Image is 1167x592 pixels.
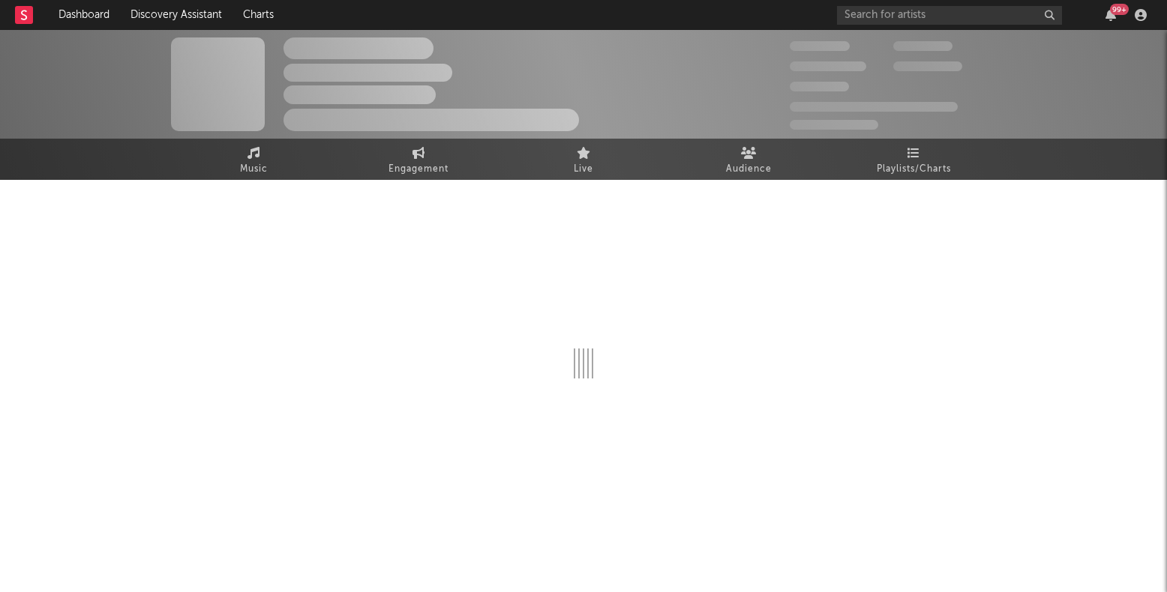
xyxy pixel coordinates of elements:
[790,61,866,71] span: 50,000,000
[726,160,772,178] span: Audience
[574,160,593,178] span: Live
[388,160,448,178] span: Engagement
[893,61,962,71] span: 1,000,000
[831,139,996,180] a: Playlists/Charts
[790,41,850,51] span: 300,000
[1110,4,1129,15] div: 99 +
[501,139,666,180] a: Live
[240,160,268,178] span: Music
[171,139,336,180] a: Music
[877,160,951,178] span: Playlists/Charts
[336,139,501,180] a: Engagement
[790,102,958,112] span: 50,000,000 Monthly Listeners
[893,41,952,51] span: 100,000
[790,82,849,91] span: 100,000
[837,6,1062,25] input: Search for artists
[790,120,878,130] span: Jump Score: 85.0
[1105,9,1116,21] button: 99+
[666,139,831,180] a: Audience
